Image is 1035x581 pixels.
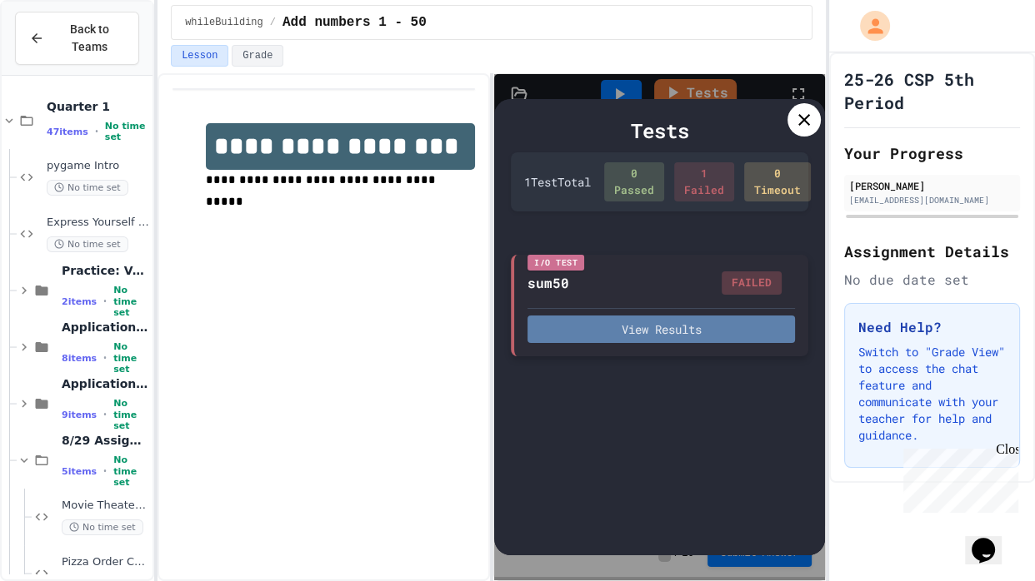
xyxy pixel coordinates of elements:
[858,344,1006,444] p: Switch to "Grade View" to access the chat feature and communicate with your teacher for help and ...
[103,295,107,308] span: •
[95,125,98,138] span: •
[849,178,1015,193] div: [PERSON_NAME]
[103,464,107,478] span: •
[62,466,97,477] span: 5 items
[54,21,125,56] span: Back to Teams
[103,408,107,421] span: •
[47,127,88,137] span: 47 items
[47,180,128,196] span: No time set
[62,376,149,391] span: Application: Strings, Inputs, Math
[171,45,228,67] button: Lesson
[47,99,149,114] span: Quarter 1
[844,142,1020,165] h2: Your Progress
[113,398,149,431] span: No time set
[15,12,139,65] button: Back to Teams
[62,410,97,420] span: 9 items
[62,519,143,535] span: No time set
[62,320,149,335] span: Application: Variables/Print
[113,454,149,488] span: No time set
[722,271,782,295] div: FAILED
[527,255,584,271] div: I/O Test
[897,442,1018,513] iframe: chat widget
[965,514,1018,564] iframe: chat widget
[62,353,97,364] span: 8 items
[524,173,591,191] div: 1 Test Total
[47,236,128,252] span: No time set
[232,45,283,67] button: Grade
[527,273,569,293] div: sum50
[674,162,734,201] div: 1 Failed
[62,263,149,278] span: Practice: Variables/Print
[270,16,276,29] span: /
[527,315,795,343] button: View Results
[113,341,149,375] span: No time set
[842,7,894,45] div: My Account
[113,285,149,318] span: No time set
[47,216,149,230] span: Express Yourself in Python!
[62,433,149,448] span: 8/29 Assignments
[7,7,115,106] div: Chat with us now!Close
[103,351,107,365] span: •
[858,317,1006,337] h3: Need Help?
[282,12,427,32] span: Add numbers 1 - 50
[844,240,1020,263] h2: Assignment Details
[105,121,149,142] span: No time set
[62,555,149,569] span: Pizza Order Calculator
[744,162,811,201] div: 0 Timeout
[604,162,664,201] div: 0 Passed
[849,194,1015,206] div: [EMAIL_ADDRESS][DOMAIN_NAME]
[511,116,808,146] div: Tests
[62,296,97,307] span: 2 items
[185,16,263,29] span: whileBuilding
[844,67,1020,114] h1: 25-26 CSP 5th Period
[844,270,1020,290] div: No due date set
[47,159,149,173] span: pygame Intro
[62,499,149,513] span: Movie Theater Announcer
